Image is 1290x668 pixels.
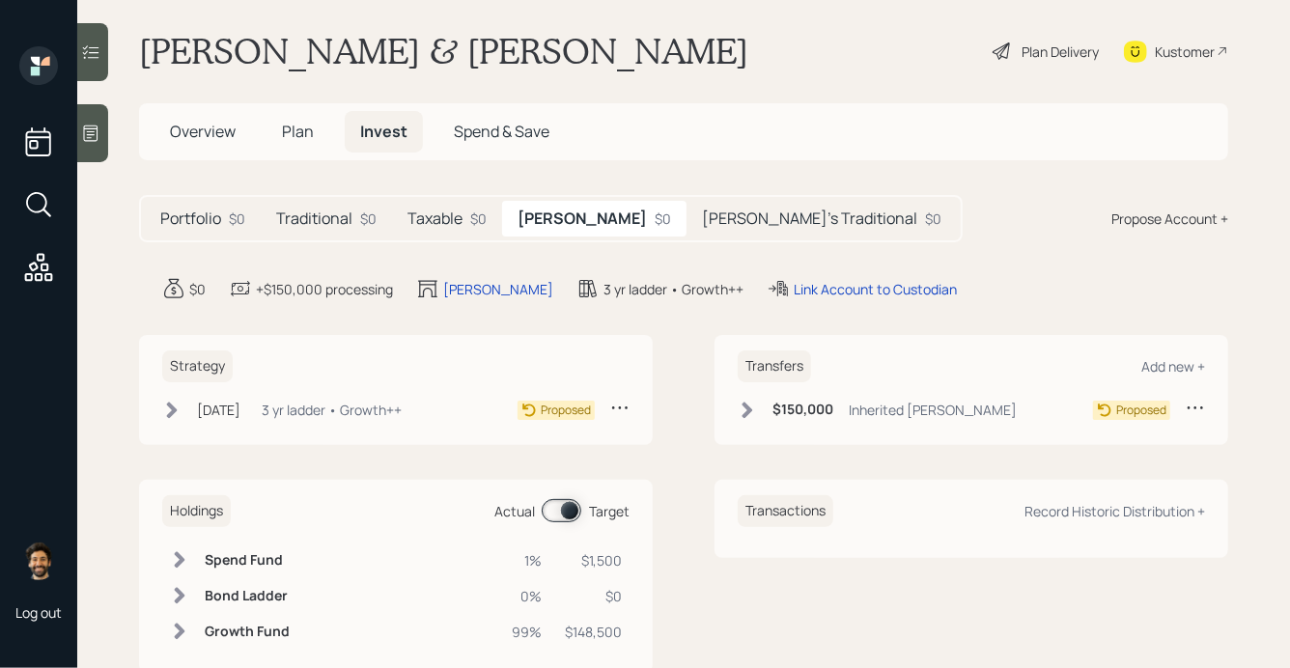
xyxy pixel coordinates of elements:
[15,603,62,622] div: Log out
[512,550,542,571] div: 1%
[360,121,407,142] span: Invest
[655,209,671,229] div: $0
[518,209,647,228] h5: [PERSON_NAME]
[19,542,58,580] img: eric-schwartz-headshot.png
[205,624,290,640] h6: Growth Fund
[565,622,622,642] div: $148,500
[1024,502,1205,520] div: Record Historic Distribution +
[1116,402,1166,419] div: Proposed
[205,588,290,604] h6: Bond Ladder
[494,501,535,521] div: Actual
[565,586,622,606] div: $0
[407,209,463,228] h5: Taxable
[189,279,206,299] div: $0
[256,279,393,299] div: +$150,000 processing
[565,550,622,571] div: $1,500
[1141,357,1205,376] div: Add new +
[229,209,245,229] div: $0
[470,209,487,229] div: $0
[772,402,833,418] h6: $150,000
[738,495,833,527] h6: Transactions
[360,209,377,229] div: $0
[794,279,957,299] div: Link Account to Custodian
[262,400,402,420] div: 3 yr ladder • Growth++
[443,279,553,299] div: [PERSON_NAME]
[541,402,591,419] div: Proposed
[1022,42,1099,62] div: Plan Delivery
[1155,42,1215,62] div: Kustomer
[1111,209,1228,229] div: Propose Account +
[170,121,236,142] span: Overview
[849,400,1017,420] div: Inherited [PERSON_NAME]
[139,30,748,72] h1: [PERSON_NAME] & [PERSON_NAME]
[603,279,743,299] div: 3 yr ladder • Growth++
[162,350,233,382] h6: Strategy
[738,350,811,382] h6: Transfers
[512,586,542,606] div: 0%
[162,495,231,527] h6: Holdings
[454,121,549,142] span: Spend & Save
[702,209,917,228] h5: [PERSON_NAME]'s Traditional
[276,209,352,228] h5: Traditional
[160,209,221,228] h5: Portfolio
[512,622,542,642] div: 99%
[589,501,630,521] div: Target
[197,400,240,420] div: [DATE]
[282,121,314,142] span: Plan
[205,552,290,569] h6: Spend Fund
[925,209,941,229] div: $0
